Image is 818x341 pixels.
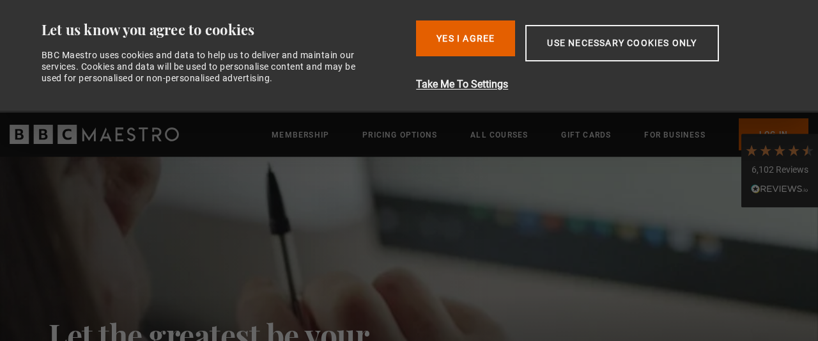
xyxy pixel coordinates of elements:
a: All Courses [470,129,528,141]
a: Log In [739,118,808,150]
button: Use necessary cookies only [525,25,718,61]
a: For business [644,129,705,141]
div: BBC Maestro uses cookies and data to help us to deliver and maintain our services. Cookies and da... [42,49,370,84]
a: Pricing Options [362,129,437,141]
div: Let us know you agree to cookies [42,20,406,39]
img: REVIEWS.io [751,184,808,193]
div: 6,102 ReviewsRead All Reviews [741,134,818,208]
div: Read All Reviews [745,182,815,198]
button: Take Me To Settings [416,77,786,92]
div: 4.7 Stars [745,143,815,157]
svg: BBC Maestro [10,125,179,144]
a: Membership [272,129,329,141]
a: Gift Cards [561,129,611,141]
nav: Primary [272,118,808,150]
button: Yes I Agree [416,20,515,56]
div: 6,102 Reviews [745,164,815,177]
